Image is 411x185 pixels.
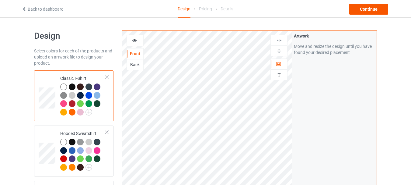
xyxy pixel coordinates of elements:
[34,70,113,121] div: Classic T-Shirt
[221,0,233,17] div: Details
[294,33,374,39] div: Artwork
[34,126,113,176] div: Hooded Sweatshirt
[294,43,374,55] div: Move and resize the design until you have found your desired placement
[127,51,143,57] div: Front
[276,37,282,43] img: svg%3E%0A
[60,92,67,99] img: heather_texture.png
[34,48,113,66] div: Select colors for each of the products and upload an artwork file to design your product.
[60,75,106,115] div: Classic T-Shirt
[85,164,92,171] img: svg+xml;base64,PD94bWwgdmVyc2lvbj0iMS4wIiBlbmNvZGluZz0iVVRGLTgiPz4KPHN2ZyB3aWR0aD0iMjJweCIgaGVpZ2...
[276,48,282,54] img: svg%3E%0A
[34,30,113,41] h1: Design
[22,7,64,12] a: Back to dashboard
[276,72,282,78] img: svg%3E%0A
[85,109,92,116] img: svg+xml;base64,PD94bWwgdmVyc2lvbj0iMS4wIiBlbmNvZGluZz0iVVRGLTgiPz4KPHN2ZyB3aWR0aD0iMjJweCIgaGVpZ2...
[199,0,212,17] div: Pricing
[349,4,388,15] div: Continue
[60,130,106,170] div: Hooded Sweatshirt
[127,62,143,68] div: Back
[178,0,190,18] div: Design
